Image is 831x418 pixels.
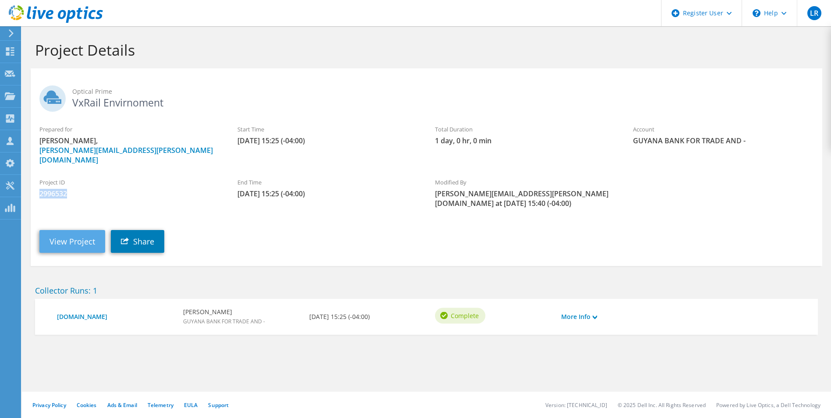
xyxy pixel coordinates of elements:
[39,178,220,187] label: Project ID
[451,311,479,320] span: Complete
[716,401,820,409] li: Powered by Live Optics, a Dell Technology
[184,401,198,409] a: EULA
[807,6,821,20] span: LR
[77,401,97,409] a: Cookies
[39,230,105,253] a: View Project
[39,85,813,107] h2: VxRail Envirnoment
[545,401,607,409] li: Version: [TECHNICAL_ID]
[237,189,418,198] span: [DATE] 15:25 (-04:00)
[39,189,220,198] span: 2996532
[107,401,137,409] a: Ads & Email
[72,87,813,96] span: Optical Prime
[435,189,615,208] span: [PERSON_NAME][EMAIL_ADDRESS][PERSON_NAME][DOMAIN_NAME] at [DATE] 15:40 (-04:00)
[57,312,174,322] a: [DOMAIN_NAME]
[633,125,813,134] label: Account
[309,312,370,322] b: [DATE] 15:25 (-04:00)
[435,136,615,145] span: 1 day, 0 hr, 0 min
[32,401,66,409] a: Privacy Policy
[237,125,418,134] label: Start Time
[148,401,173,409] a: Telemetry
[237,136,418,145] span: [DATE] 15:25 (-04:00)
[39,145,213,165] a: [PERSON_NAME][EMAIL_ADDRESS][PERSON_NAME][DOMAIN_NAME]
[39,136,220,165] span: [PERSON_NAME],
[753,9,760,17] svg: \n
[35,286,818,295] h2: Collector Runs: 1
[561,312,597,322] a: More Info
[111,230,164,253] a: Share
[237,178,418,187] label: End Time
[618,401,706,409] li: © 2025 Dell Inc. All Rights Reserved
[183,307,265,317] b: [PERSON_NAME]
[208,401,229,409] a: Support
[435,125,615,134] label: Total Duration
[183,318,265,325] span: GUYANA BANK FOR TRADE AND -
[39,125,220,134] label: Prepared for
[435,178,615,187] label: Modified By
[35,41,813,59] h1: Project Details
[633,136,813,145] span: GUYANA BANK FOR TRADE AND -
